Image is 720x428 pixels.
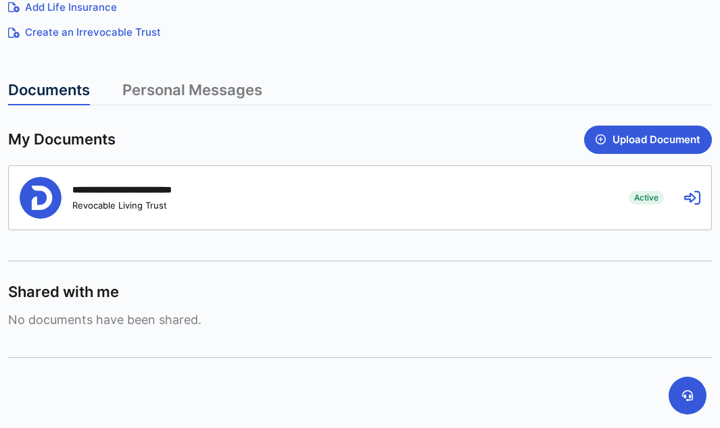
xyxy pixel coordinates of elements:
span: Shared with me [8,282,119,302]
a: Documents [8,81,90,105]
button: Upload Document [584,126,712,154]
div: Revocable Living Trust [72,200,206,211]
img: Person [20,177,62,219]
a: Personal Messages [122,81,262,105]
span: My Documents [8,130,116,149]
span: No documents have been shared. [8,313,712,327]
a: Create an Irrevocable Trust [8,25,712,41]
span: Active [629,191,664,205]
